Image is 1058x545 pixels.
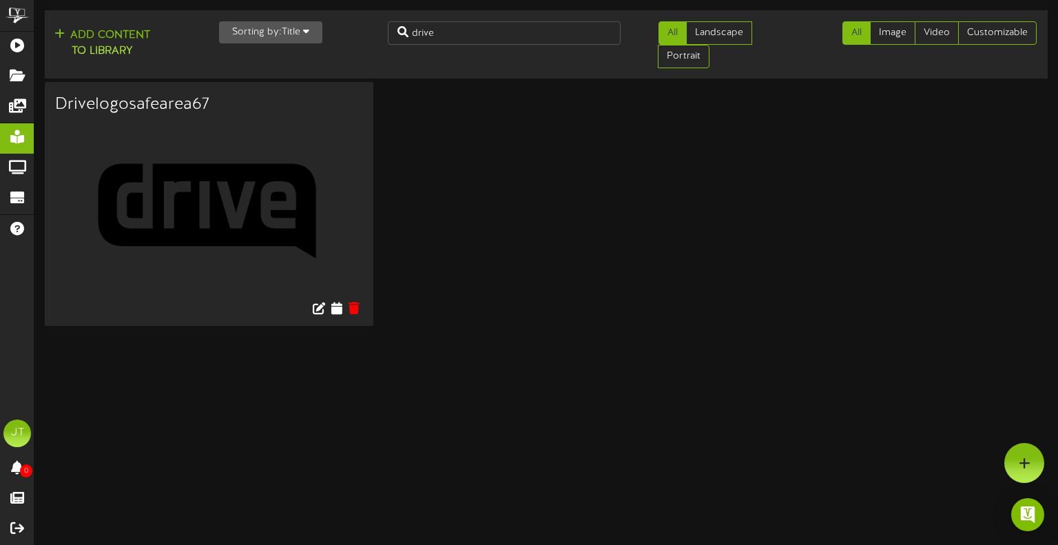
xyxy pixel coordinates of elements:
[219,21,322,43] button: Sorting by:Title
[658,45,709,68] a: Portrait
[870,21,915,45] a: Image
[55,121,363,294] img: 4ad69ef5-f720-4da4-b824-8b4c22a84953.png
[915,21,959,45] a: Video
[842,21,871,45] a: All
[388,21,621,45] input: Search Content
[658,21,687,45] a: All
[50,27,154,60] button: Add Contentto Library
[3,420,31,447] div: JT
[20,464,32,477] span: 0
[958,21,1037,45] a: Customizable
[1011,498,1044,531] div: Open Intercom Messenger
[686,21,752,45] a: Landscape
[55,96,363,114] h3: Drivelogosafearea67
